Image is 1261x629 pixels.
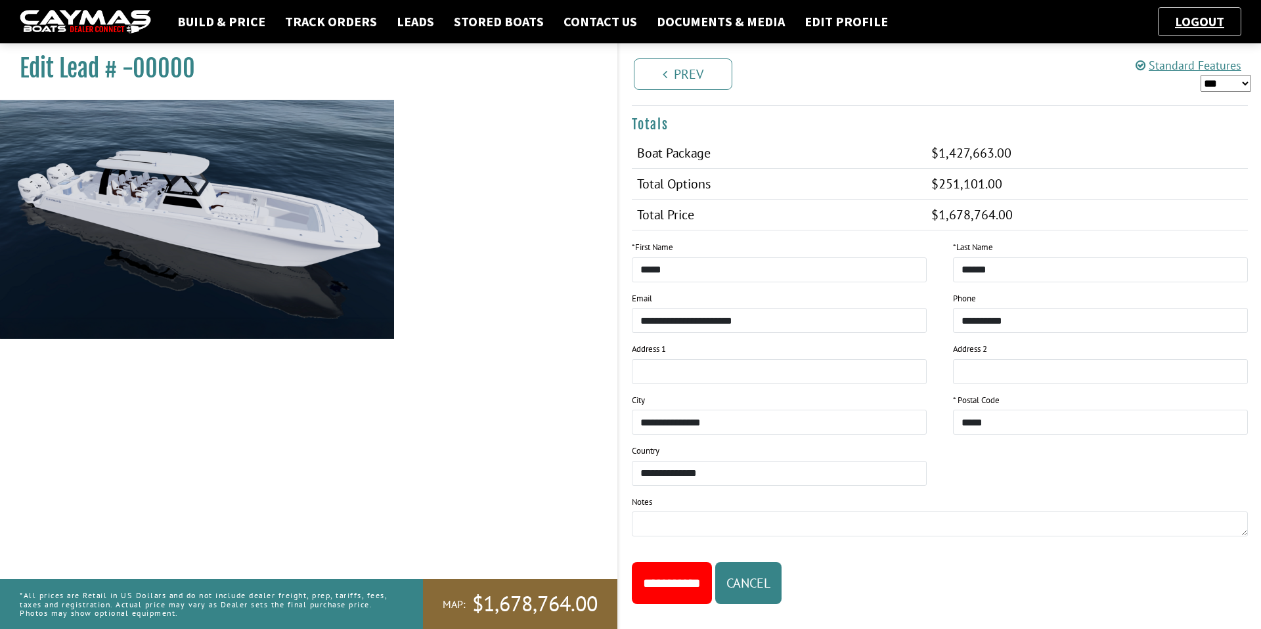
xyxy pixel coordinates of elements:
[632,394,645,407] label: City
[634,58,732,90] a: Prev
[632,200,926,230] td: Total Price
[630,56,1261,90] ul: Pagination
[20,584,393,624] p: *All prices are Retail in US Dollars and do not include dealer freight, prep, tariffs, fees, taxe...
[20,10,151,34] img: caymas-dealer-connect-2ed40d3bc7270c1d8d7ffb4b79bf05adc795679939227970def78ec6f6c03838.gif
[278,13,384,30] a: Track Orders
[931,206,1013,223] span: $1,678,764.00
[632,496,652,509] label: Notes
[953,394,1000,407] label: * Postal Code
[1168,13,1231,30] a: Logout
[953,343,987,356] label: Address 2
[715,562,782,604] button: Cancel
[632,292,652,305] label: Email
[557,13,644,30] a: Contact Us
[650,13,791,30] a: Documents & Media
[632,116,1248,133] h4: Totals
[423,579,617,629] a: MAP:$1,678,764.00
[390,13,441,30] a: Leads
[472,590,598,618] span: $1,678,764.00
[931,144,1011,162] span: $1,427,663.00
[953,292,976,305] label: Phone
[447,13,550,30] a: Stored Boats
[1136,58,1241,73] a: Standard Features
[632,241,673,254] label: First Name
[171,13,272,30] a: Build & Price
[798,13,895,30] a: Edit Profile
[953,241,993,254] label: Last Name
[632,169,926,200] td: Total Options
[443,597,466,611] span: MAP:
[632,445,659,458] label: Country
[632,343,666,356] label: Address 1
[931,175,1002,192] span: $251,101.00
[20,54,585,83] h1: Edit Lead # -00000
[632,138,926,169] td: Boat Package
